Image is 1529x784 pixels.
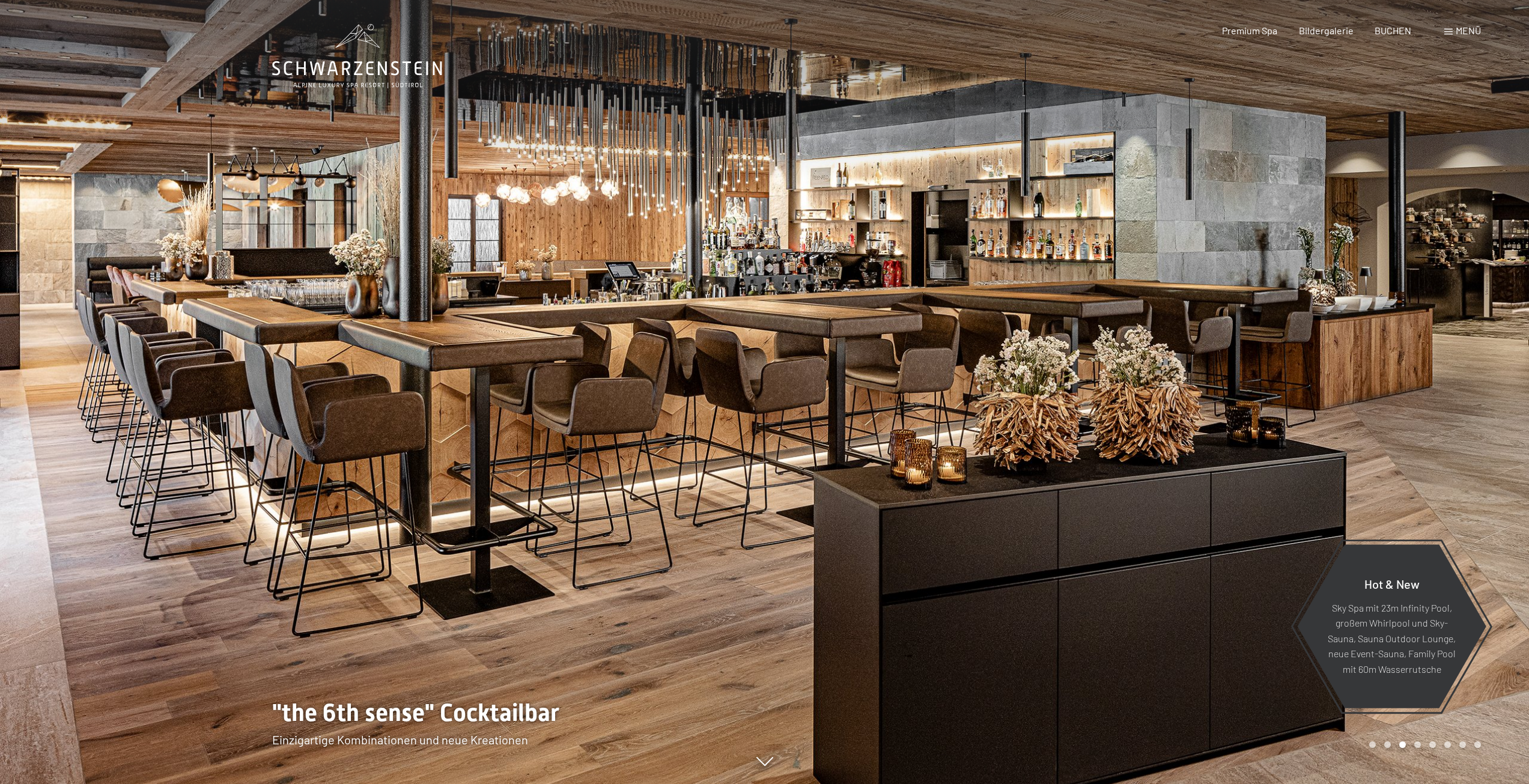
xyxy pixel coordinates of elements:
a: Premium Spa [1222,25,1277,36]
div: Carousel Page 4 [1414,741,1421,748]
div: Carousel Page 6 [1444,741,1451,748]
div: Carousel Page 2 [1384,741,1391,748]
div: Carousel Page 1 [1369,741,1376,748]
span: Hot & New [1364,576,1420,591]
p: Sky Spa mit 23m Infinity Pool, großem Whirlpool und Sky-Sauna, Sauna Outdoor Lounge, neue Event-S... [1327,600,1457,676]
div: Carousel Page 5 [1429,741,1436,748]
div: Carousel Page 7 [1459,741,1466,748]
div: Carousel Page 3 (Current Slide) [1399,741,1406,748]
span: Menü [1456,25,1481,36]
div: Carousel Page 8 [1474,741,1481,748]
div: Carousel Pagination [1365,741,1481,748]
a: Hot & New Sky Spa mit 23m Infinity Pool, großem Whirlpool und Sky-Sauna, Sauna Outdoor Lounge, ne... [1296,544,1487,709]
a: BUCHEN [1375,25,1411,36]
a: Bildergalerie [1299,25,1354,36]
